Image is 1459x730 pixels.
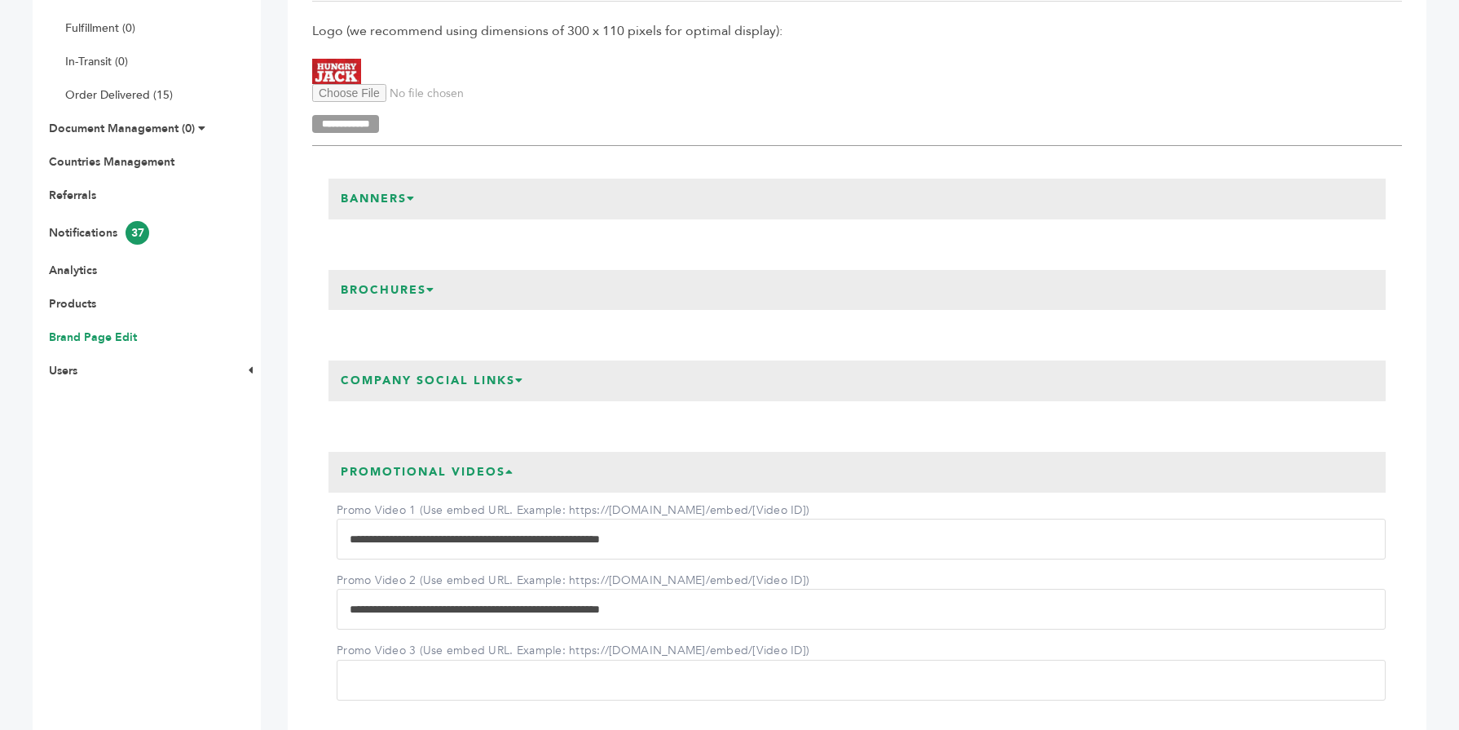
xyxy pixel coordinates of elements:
a: Fulfillment (0) [65,20,135,36]
a: Analytics [49,263,97,278]
h3: Promotional Videos [328,452,527,493]
img: Hungry Jack [312,59,361,84]
h3: Brochures [328,270,447,311]
label: Promo Video 2 (Use embed URL. Example: https://[DOMAIN_NAME]/embed/[Video ID]) [337,573,809,589]
a: Referrals [49,188,96,203]
a: Order Delivered (15) [65,87,173,103]
a: Notifications37 [49,225,149,241]
h3: Company Social Links [328,361,536,401]
label: Promo Video 3 (Use embed URL. Example: https://[DOMAIN_NAME]/embed/[Video ID]) [337,643,809,659]
a: Products [49,296,96,312]
label: Promo Video 1 (Use embed URL. Example: https://[DOMAIN_NAME]/embed/[Video ID]) [337,502,809,519]
a: Users [49,363,77,378]
span: Logo (we recommend using dimensions of 300 x 110 pixels for optimal display): [312,22,1402,40]
a: Document Management (0) [49,121,195,136]
a: Countries Management [49,154,174,170]
a: Brand Page Edit [49,330,137,345]
a: In-Transit (0) [65,54,128,69]
span: 37 [126,221,149,245]
h3: Banners [328,179,428,219]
